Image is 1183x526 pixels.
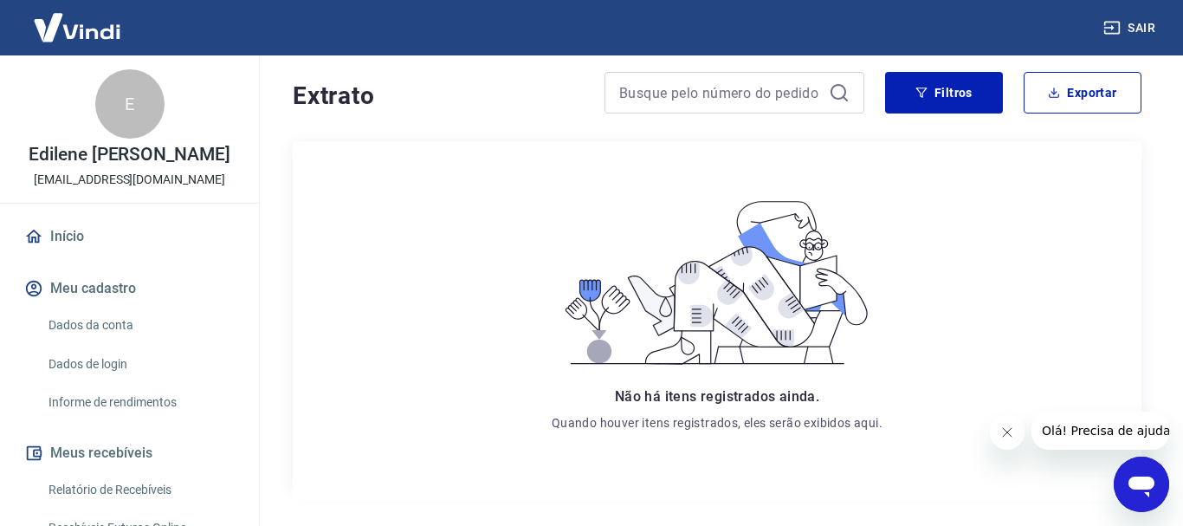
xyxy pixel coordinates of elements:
iframe: Fechar mensagem [990,415,1025,450]
button: Meus recebíveis [21,434,238,472]
p: Edilene [PERSON_NAME] [29,146,230,164]
button: Sair [1100,12,1162,44]
a: Dados de login [42,347,238,382]
iframe: Mensagem da empresa [1031,412,1169,450]
img: Vindi [21,1,133,54]
p: [EMAIL_ADDRESS][DOMAIN_NAME] [34,171,225,189]
input: Busque pelo número do pedido [619,80,822,106]
span: Olá! Precisa de ajuda? [10,12,145,26]
button: Exportar [1024,72,1141,114]
a: Dados da conta [42,308,238,343]
h4: Extrato [293,79,584,114]
a: Informe de rendimentos [42,385,238,420]
a: Relatório de Recebíveis [42,472,238,508]
button: Filtros [885,72,1003,114]
iframe: Botão para abrir a janela de mensagens [1114,457,1169,512]
span: Não há itens registrados ainda. [615,388,819,405]
div: E [95,69,165,139]
button: Meu cadastro [21,269,238,308]
a: Início [21,218,238,256]
p: Quando houver itens registrados, eles serão exibidos aqui. [552,414,882,432]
